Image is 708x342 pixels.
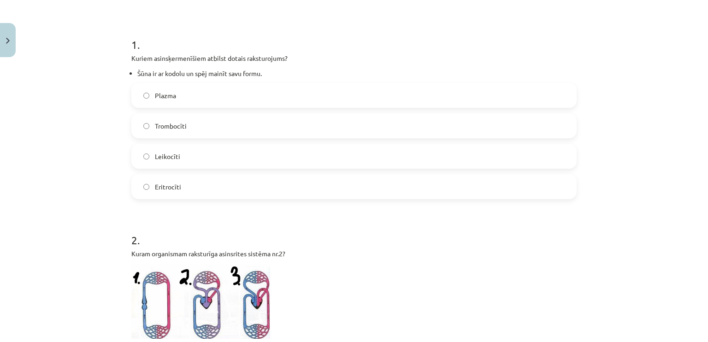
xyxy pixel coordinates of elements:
[143,184,149,190] input: Eritrocīti
[6,38,10,44] img: icon-close-lesson-0947bae3869378f0d4975bcd49f059093ad1ed9edebbc8119c70593378902aed.svg
[155,182,181,192] span: Eritrocīti
[155,91,176,100] span: Plazma
[137,69,577,78] li: Šūna ir ar kodolu un spēj mainīt savu formu.
[155,121,187,131] span: Trombocīti
[131,53,577,63] p: Kuriem asinsķermenīšiem atbilst dotais raksturojums?
[143,123,149,129] input: Trombocīti
[155,152,180,161] span: Leikocīti
[143,153,149,159] input: Leikocīti
[131,218,577,246] h1: 2 .
[131,249,577,259] p: Kuram organismam raksturīga asinsrites sistēma nr.2?
[143,93,149,99] input: Plazma
[131,22,577,51] h1: 1 .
